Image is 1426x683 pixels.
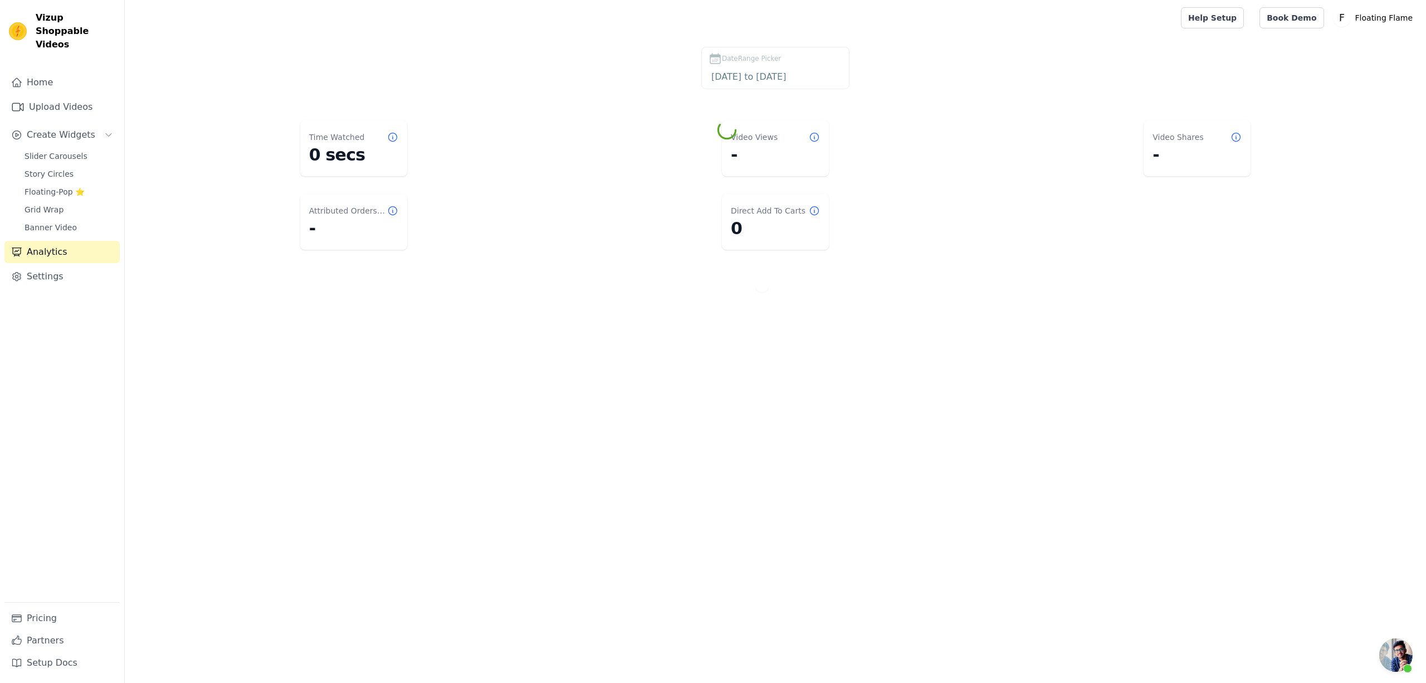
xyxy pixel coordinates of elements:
[18,148,120,164] a: Slider Carousels
[25,186,85,197] span: Floating-Pop ⭐
[1152,132,1203,143] dt: Video Shares
[18,202,120,217] a: Grid Wrap
[25,204,64,215] span: Grid Wrap
[4,96,120,118] a: Upload Videos
[9,22,27,40] img: Vizup
[731,205,805,216] dt: Direct Add To Carts
[1259,7,1324,28] a: Book Demo
[18,166,120,182] a: Story Circles
[4,124,120,146] button: Create Widgets
[1333,8,1417,28] button: F Floating Flame
[25,222,77,233] span: Banner Video
[731,132,778,143] dt: Video Views
[309,205,387,216] dt: Attributed Orders Count
[1379,638,1413,672] div: Open chat
[25,151,87,162] span: Slider Carousels
[1181,7,1244,28] a: Help Setup
[27,128,95,142] span: Create Widgets
[18,184,120,200] a: Floating-Pop ⭐
[4,265,120,288] a: Settings
[1152,145,1242,165] dd: -
[309,132,365,143] dt: Time Watched
[1339,12,1345,23] text: F
[4,241,120,263] a: Analytics
[722,54,781,64] span: DateRange Picker
[4,71,120,94] a: Home
[4,629,120,652] a: Partners
[4,607,120,629] a: Pricing
[1351,8,1417,28] p: Floating Flame
[709,70,842,84] input: DateRange Picker
[309,145,398,165] dd: 0 secs
[309,219,398,239] dd: -
[731,219,820,239] dd: 0
[25,168,74,180] span: Story Circles
[731,145,820,165] dd: -
[4,652,120,674] a: Setup Docs
[18,220,120,235] a: Banner Video
[36,11,115,51] span: Vizup Shoppable Videos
